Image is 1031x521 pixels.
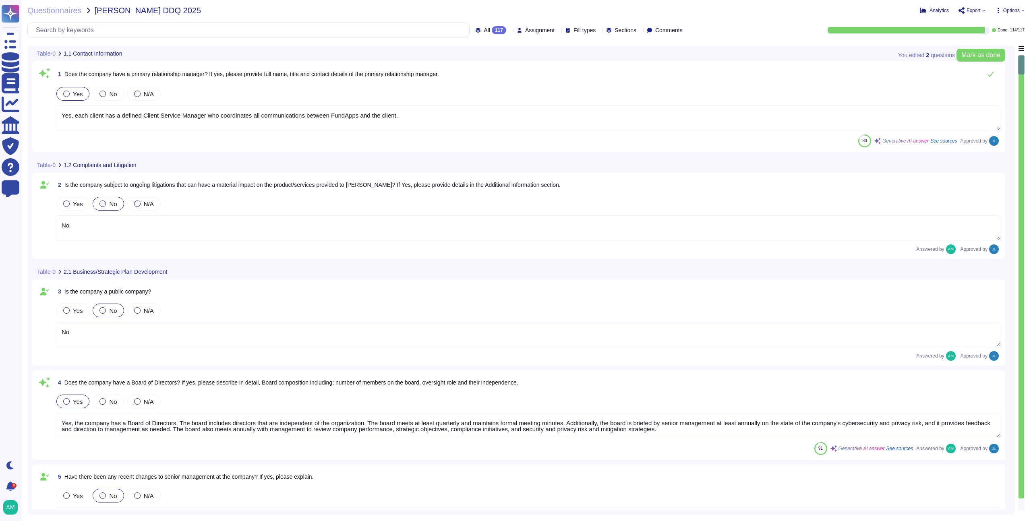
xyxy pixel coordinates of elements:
span: No [109,492,117,499]
span: Answered by [916,247,944,252]
img: user [989,444,999,453]
button: Mark as done [956,49,1005,62]
span: 5 [55,474,61,480]
span: All [484,27,490,33]
span: Sections [615,27,636,33]
img: user [989,136,999,146]
span: Table-0 [37,269,56,275]
span: [PERSON_NAME] DDQ 2025 [95,6,201,14]
span: N/A [144,307,154,314]
span: 1 [55,71,61,77]
span: Yes [73,201,83,207]
button: user [2,498,23,516]
span: 91 [818,446,823,451]
span: No [109,307,117,314]
span: Approved by [961,446,988,451]
span: 2 [55,182,61,188]
span: 2.1 Business/Strategic Plan Development [64,269,168,275]
img: user [946,244,956,254]
span: 114 / 117 [1010,28,1025,32]
span: No [109,398,117,405]
span: N/A [144,91,154,97]
span: Table-0 [37,51,56,56]
span: Generative AI answer [882,139,929,143]
textarea: No [55,322,1000,347]
span: Approved by [961,139,988,143]
span: N/A [144,201,154,207]
img: user [3,500,18,515]
span: Analytics [930,8,949,13]
img: user [989,244,999,254]
button: Analytics [920,7,949,14]
span: You edited question s [898,52,955,58]
span: N/A [144,492,154,499]
span: Done: [998,28,1008,32]
span: Yes [73,398,83,405]
span: Does the company have a Board of Directors? If yes, please describe in detail, Board composition ... [64,379,518,386]
span: Is the company subject to ongoing litigations that can have a material impact on the product/serv... [64,182,561,188]
div: 117 [492,26,506,34]
span: 1.2 Complaints and Litigation [64,162,137,168]
span: Is the company a public company? [64,288,151,295]
span: Table-0 [37,162,56,168]
textarea: Yes, each client has a defined Client Service Manager who coordinates all communications between ... [55,105,1000,130]
b: 2 [926,52,929,58]
span: Options [1003,8,1020,13]
span: Yes [73,307,83,314]
span: Questionnaires [27,6,82,14]
textarea: No [55,215,1000,240]
span: Approved by [961,247,988,252]
span: Export [967,8,981,13]
span: Assignment [525,27,555,33]
span: Comments [655,27,683,33]
span: Yes [73,91,83,97]
span: Does the company have a primary relationship manager? If yes, please provide full name, title and... [64,71,439,77]
span: No [109,201,117,207]
span: 3 [55,289,61,294]
span: 1.1 Contact Information [64,51,122,56]
span: 4 [55,380,61,385]
span: Answered by [916,446,944,451]
div: 5 [12,483,17,488]
span: 80 [862,139,867,143]
img: user [989,351,999,361]
span: See sources [930,139,957,143]
span: See sources [886,446,913,451]
img: user [946,444,956,453]
span: Approved by [961,354,988,358]
span: Generative AI answer [838,446,885,451]
span: N/A [144,398,154,405]
span: Have there been any recent changes to senior management at the company? If yes, please explain. [64,473,314,480]
textarea: Yes, the company has a Board of Directors. The board includes directors that are independent of t... [55,413,1000,438]
span: Fill types [573,27,596,33]
span: Answered by [916,354,944,358]
span: No [109,91,117,97]
input: Search by keywords [32,23,469,37]
span: Mark as done [961,52,1000,58]
img: user [946,351,956,361]
span: Yes [73,492,83,499]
